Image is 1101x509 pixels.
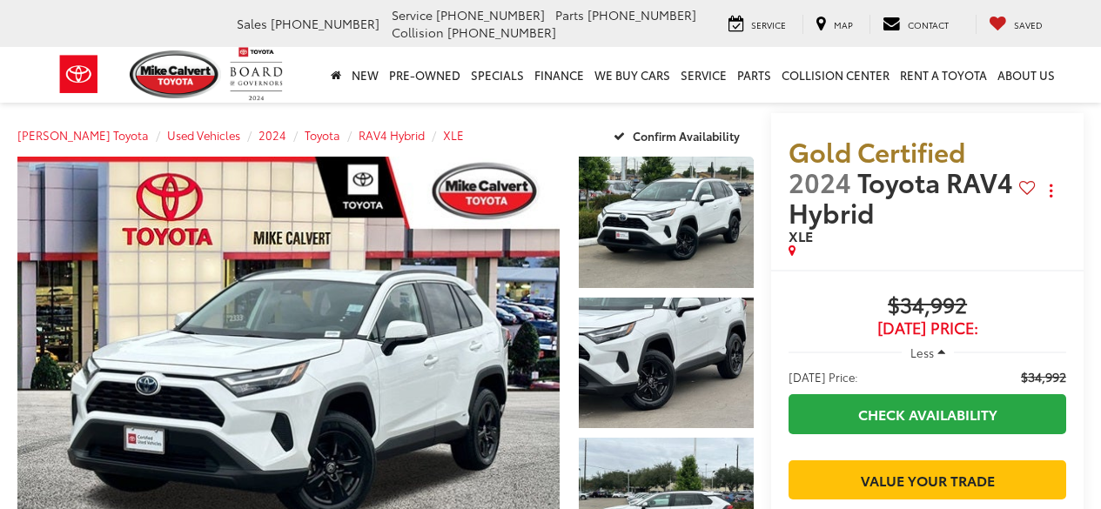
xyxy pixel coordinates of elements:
[789,293,1066,319] span: $34,992
[633,128,740,144] span: Confirm Availability
[789,225,813,245] span: XLE
[834,18,853,31] span: Map
[326,47,346,103] a: Home
[869,15,962,34] a: Contact
[587,6,696,23] span: [PHONE_NUMBER]
[604,120,755,151] button: Confirm Availability
[715,15,799,34] a: Service
[555,6,584,23] span: Parts
[789,368,858,385] span: [DATE] Price:
[789,163,851,200] span: 2024
[675,47,732,103] a: Service
[789,319,1066,337] span: [DATE] Price:
[789,460,1066,499] a: Value Your Trade
[789,394,1066,433] a: Check Availability
[789,163,1013,231] span: Toyota RAV4 Hybrid
[46,46,111,103] img: Toyota
[776,47,895,103] a: Collision Center
[1036,175,1066,205] button: Actions
[992,47,1060,103] a: About Us
[359,127,425,143] a: RAV4 Hybrid
[789,132,965,170] span: Gold Certified
[443,127,464,143] a: XLE
[976,15,1056,34] a: My Saved Vehicles
[908,18,949,31] span: Contact
[579,298,754,429] a: Expand Photo 2
[271,15,379,32] span: [PHONE_NUMBER]
[17,127,149,143] a: [PERSON_NAME] Toyota
[802,15,866,34] a: Map
[392,6,433,23] span: Service
[589,47,675,103] a: WE BUY CARS
[902,337,954,368] button: Less
[577,156,755,289] img: 2024 Toyota RAV4 Hybrid XLE
[167,127,240,143] a: Used Vehicles
[466,47,529,103] a: Specials
[447,23,556,41] span: [PHONE_NUMBER]
[732,47,776,103] a: Parts
[895,47,992,103] a: Rent a Toyota
[392,23,444,41] span: Collision
[529,47,589,103] a: Finance
[237,15,267,32] span: Sales
[1050,184,1052,198] span: dropdown dots
[910,345,934,360] span: Less
[436,6,545,23] span: [PHONE_NUMBER]
[1021,368,1066,385] span: $34,992
[346,47,384,103] a: New
[258,127,286,143] a: 2024
[577,296,755,430] img: 2024 Toyota RAV4 Hybrid XLE
[130,50,222,98] img: Mike Calvert Toyota
[579,157,754,288] a: Expand Photo 1
[1014,18,1043,31] span: Saved
[751,18,786,31] span: Service
[384,47,466,103] a: Pre-Owned
[305,127,340,143] a: Toyota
